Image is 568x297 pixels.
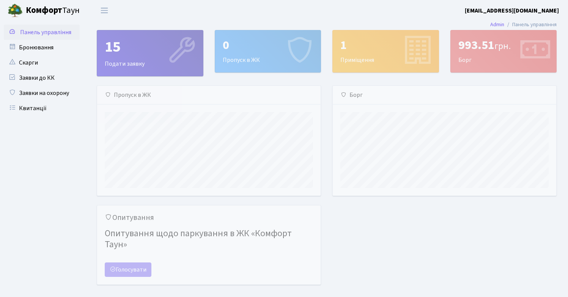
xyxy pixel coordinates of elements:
div: Борг [333,86,556,104]
button: Переключити навігацію [95,4,114,17]
span: Таун [26,4,80,17]
a: 0Пропуск в ЖК [215,30,321,73]
a: 1Приміщення [332,30,439,73]
a: Квитанції [4,101,80,116]
div: Подати заявку [97,30,203,76]
span: Панель управління [20,28,71,36]
nav: breadcrumb [479,17,568,33]
img: logo.png [8,3,23,18]
a: Голосувати [105,262,151,277]
a: Заявки до КК [4,70,80,85]
a: Скарги [4,55,80,70]
a: Панель управління [4,25,80,40]
div: Пропуск в ЖК [97,86,321,104]
div: 15 [105,38,195,56]
div: Борг [451,30,557,72]
div: 1 [340,38,431,52]
div: 0 [223,38,313,52]
h4: Опитування щодо паркування в ЖК «Комфорт Таун» [105,225,313,253]
div: Пропуск в ЖК [215,30,321,72]
div: 993.51 [458,38,549,52]
span: грн. [494,39,511,53]
li: Панель управління [504,21,557,29]
a: Бронювання [4,40,80,55]
a: Заявки на охорону [4,85,80,101]
div: Приміщення [333,30,439,72]
a: 15Подати заявку [97,30,203,76]
a: [EMAIL_ADDRESS][DOMAIN_NAME] [465,6,559,15]
h5: Опитування [105,213,313,222]
b: Комфорт [26,4,62,16]
a: Admin [490,21,504,28]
